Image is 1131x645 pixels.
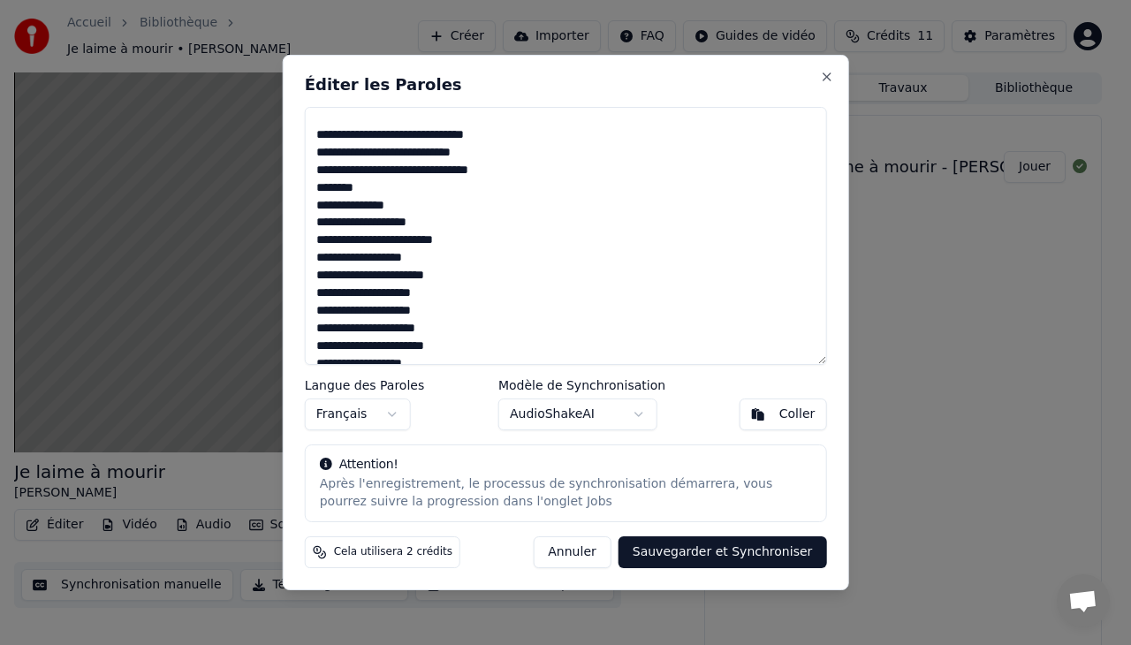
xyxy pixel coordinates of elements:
span: Cela utilisera 2 crédits [334,545,452,559]
div: Attention! [320,456,812,474]
h2: Éditer les Paroles [305,77,827,93]
div: Coller [779,406,816,423]
label: Langue des Paroles [305,379,425,391]
div: Après l'enregistrement, le processus de synchronisation démarrera, vous pourrez suivre la progres... [320,475,812,511]
label: Modèle de Synchronisation [498,379,665,391]
button: Annuler [533,536,611,568]
button: Coller [740,398,827,430]
button: Sauvegarder et Synchroniser [619,536,827,568]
